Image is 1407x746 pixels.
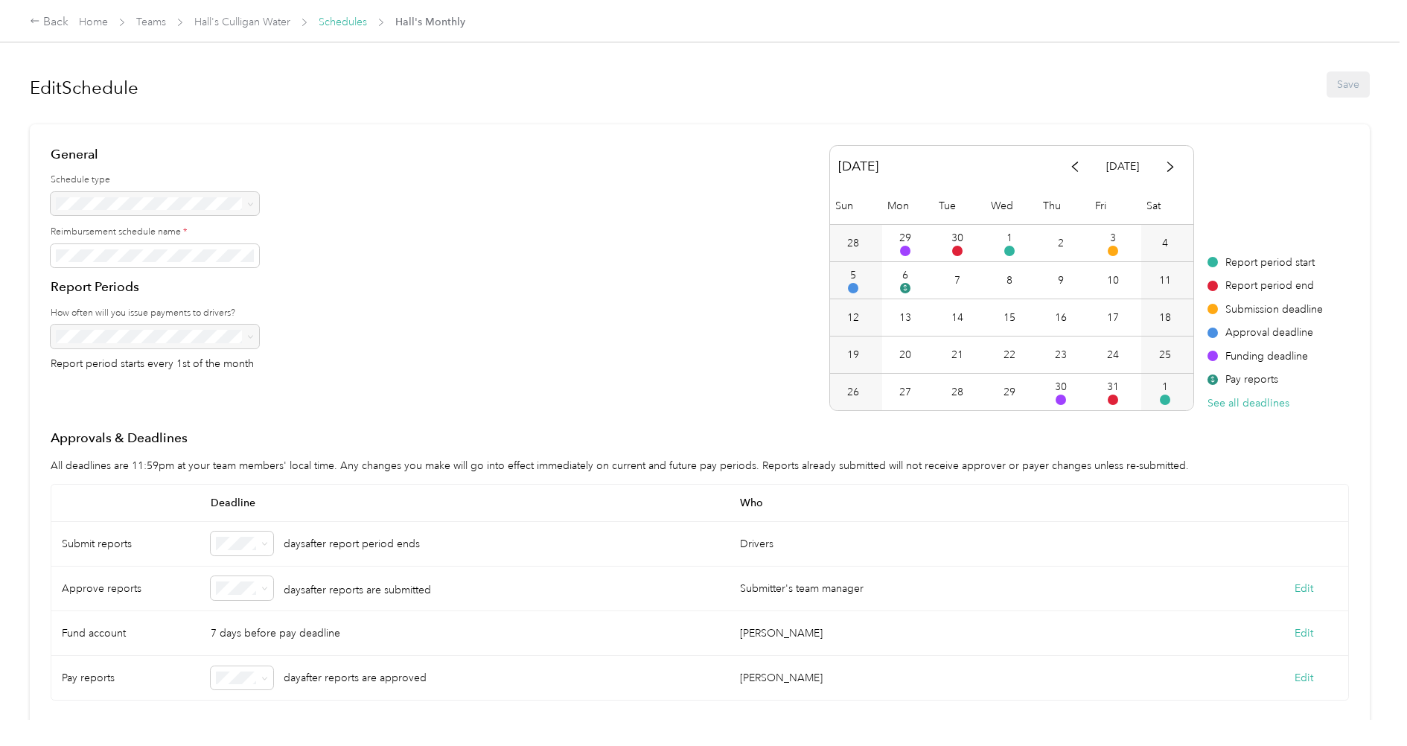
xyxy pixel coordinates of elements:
div: 28 [951,384,963,400]
div: 18 [1159,310,1171,325]
label: Schedule type [51,173,259,187]
div: Drivers [730,522,1348,567]
div: 2 [1058,235,1064,251]
div: 7 days before pay deadline [200,611,730,656]
div: Sun [830,188,882,224]
div: Approve reports [51,567,200,611]
div: 30 [1055,379,1067,395]
div: 22 [1004,347,1015,363]
span: Deadline [200,485,730,522]
label: How often will you issue payments to drivers? [51,307,259,320]
div: 20 [899,347,911,363]
h4: Approvals & Deadlines [51,429,1349,447]
div: 26 [847,384,859,400]
div: Submit reports [51,522,200,567]
div: 1 [1006,230,1012,246]
div: [PERSON_NAME] [740,625,823,641]
div: Report period end [1207,278,1324,293]
button: Edit [1295,670,1313,686]
div: Funding deadline [1207,348,1324,364]
div: Pay reports [1207,372,1324,387]
div: 23 [1055,347,1067,363]
span: $ [1207,374,1218,385]
button: See all deadlines [1207,395,1289,411]
div: Approval deadline [1207,325,1324,340]
p: Report period starts every 1st of the month [51,359,259,369]
div: 1 [1162,379,1168,395]
iframe: Everlance-gr Chat Button Frame [1324,663,1407,746]
div: 7 [954,272,960,288]
div: 29 [1004,384,1015,400]
div: 8 [1006,272,1012,288]
span: Who [730,485,1259,522]
div: Tue [934,188,986,224]
div: Wed [986,188,1038,224]
div: Fri [1090,188,1142,224]
p: All deadlines are 11:59pm at your team members' local time. Any changes you make will go into eff... [51,458,1349,474]
div: 13 [899,310,911,325]
button: [DATE] [1096,153,1149,179]
div: 15 [1004,310,1015,325]
div: 9 [1058,272,1064,288]
span: Hall's Monthly [395,14,465,30]
div: 19 [847,347,859,363]
p: days after reports are submitted [284,578,431,598]
div: 10 [1107,272,1119,288]
div: 12 [847,310,859,325]
div: 25 [1159,347,1171,363]
div: 17 [1107,310,1119,325]
p: days after report period ends [284,536,420,552]
h4: Report Periods [51,278,259,296]
label: Reimbursement schedule name [51,226,259,239]
div: 27 [899,384,911,400]
h1: Edit Schedule [30,70,138,106]
div: 21 [951,347,963,363]
div: 11 [1159,272,1171,288]
a: Hall's Culligan Water [194,16,290,28]
a: Schedules [319,16,367,28]
span: $ [900,283,910,293]
a: Teams [136,16,166,28]
div: [PERSON_NAME] [740,670,823,686]
div: Submitter's team manager [740,581,864,596]
div: 4 [1162,235,1168,251]
div: Submission deadline [1207,302,1324,317]
div: Pay reports [51,656,200,701]
button: Edit [1295,625,1313,641]
p: day after reports are approved [284,670,427,686]
div: Report period start [1207,255,1324,270]
div: Back [30,13,68,31]
button: Edit [1295,581,1313,596]
span: [DATE] [838,153,878,179]
div: 24 [1107,347,1119,363]
div: 29 [899,230,911,246]
div: 3 [1110,230,1116,246]
div: 28 [847,235,859,251]
div: 5 [850,267,856,283]
h4: General [51,145,259,164]
div: Mon [882,188,934,224]
div: Thu [1038,188,1090,224]
div: 31 [1107,379,1119,395]
div: 30 [951,230,963,246]
a: Home [79,16,108,28]
div: 6 [902,267,908,283]
div: 14 [951,310,963,325]
div: Fund account [51,611,200,656]
div: 16 [1055,310,1067,325]
div: Sat [1141,188,1193,224]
